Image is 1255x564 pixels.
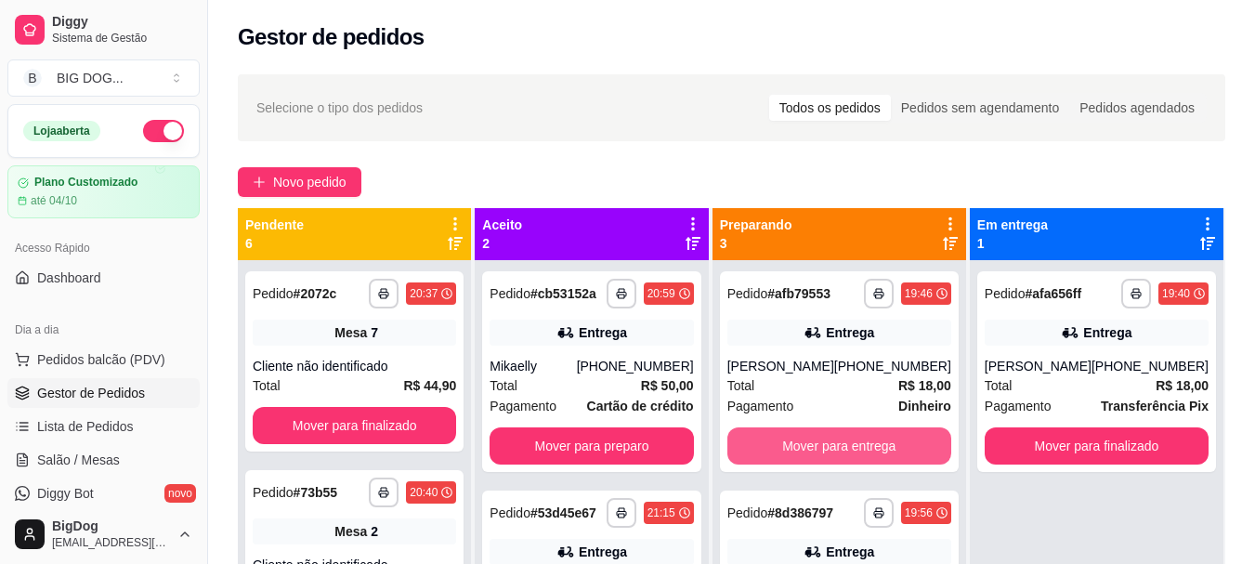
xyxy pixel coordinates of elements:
[1083,323,1131,342] div: Entrega
[7,512,200,557] button: BigDog[EMAIL_ADDRESS][DOMAIN_NAME]
[37,417,134,436] span: Lista de Pedidos
[482,216,522,234] p: Aceito
[490,375,517,396] span: Total
[7,345,200,374] button: Pedidos balcão (PDV)
[238,22,425,52] h2: Gestor de pedidos
[579,323,627,342] div: Entrega
[1156,378,1209,393] strong: R$ 18,00
[977,234,1048,253] p: 1
[57,69,124,87] div: BIG DOG ...
[826,323,874,342] div: Entrega
[579,543,627,561] div: Entrega
[826,543,874,561] div: Entrega
[720,216,792,234] p: Preparando
[7,59,200,97] button: Select a team
[31,193,77,208] article: até 04/10
[727,357,834,375] div: [PERSON_NAME]
[577,357,694,375] div: [PHONE_NUMBER]
[7,445,200,475] a: Salão / Mesas
[641,378,694,393] strong: R$ 50,00
[490,286,530,301] span: Pedido
[587,399,694,413] strong: Cartão de crédito
[238,167,361,197] button: Novo pedido
[1069,95,1205,121] div: Pedidos agendados
[720,234,792,253] p: 3
[985,427,1209,465] button: Mover para finalizado
[490,396,556,416] span: Pagamento
[245,216,304,234] p: Pendente
[727,286,768,301] span: Pedido
[294,286,337,301] strong: # 2072c
[52,31,192,46] span: Sistema de Gestão
[37,269,101,287] span: Dashboard
[898,399,951,413] strong: Dinheiro
[253,176,266,189] span: plus
[7,412,200,441] a: Lista de Pedidos
[334,323,367,342] span: Mesa
[767,505,833,520] strong: # 8d386797
[1101,399,1209,413] strong: Transferência Pix
[7,479,200,508] a: Diggy Botnovo
[37,350,165,369] span: Pedidos balcão (PDV)
[371,522,378,541] div: 2
[727,396,794,416] span: Pagamento
[985,396,1052,416] span: Pagamento
[34,176,137,190] article: Plano Customizado
[905,505,933,520] div: 19:56
[490,357,576,375] div: Mikaelly
[647,505,675,520] div: 21:15
[410,286,438,301] div: 20:37
[767,286,830,301] strong: # afb79553
[834,357,951,375] div: [PHONE_NUMBER]
[23,69,42,87] span: B
[23,121,100,141] div: Loja aberta
[530,505,596,520] strong: # 53d45e67
[490,427,693,465] button: Mover para preparo
[7,263,200,293] a: Dashboard
[253,375,281,396] span: Total
[7,165,200,218] a: Plano Customizadoaté 04/10
[985,375,1013,396] span: Total
[253,357,456,375] div: Cliente não identificado
[52,14,192,31] span: Diggy
[273,172,346,192] span: Novo pedido
[530,286,596,301] strong: # cb53152a
[898,378,951,393] strong: R$ 18,00
[37,451,120,469] span: Salão / Mesas
[1092,357,1209,375] div: [PHONE_NUMBER]
[905,286,933,301] div: 19:46
[143,120,184,142] button: Alterar Status
[977,216,1048,234] p: Em entrega
[482,234,522,253] p: 2
[371,323,378,342] div: 7
[647,286,675,301] div: 20:59
[37,384,145,402] span: Gestor de Pedidos
[490,505,530,520] span: Pedido
[7,233,200,263] div: Acesso Rápido
[410,485,438,500] div: 20:40
[985,286,1026,301] span: Pedido
[1162,286,1190,301] div: 19:40
[334,522,367,541] span: Mesa
[7,315,200,345] div: Dia a dia
[7,7,200,52] a: DiggySistema de Gestão
[985,357,1092,375] div: [PERSON_NAME]
[7,378,200,408] a: Gestor de Pedidos
[404,378,457,393] strong: R$ 44,90
[253,485,294,500] span: Pedido
[727,375,755,396] span: Total
[727,505,768,520] span: Pedido
[37,484,94,503] span: Diggy Bot
[52,535,170,550] span: [EMAIL_ADDRESS][DOMAIN_NAME]
[52,518,170,535] span: BigDog
[769,95,891,121] div: Todos os pedidos
[245,234,304,253] p: 6
[294,485,338,500] strong: # 73b55
[253,407,456,444] button: Mover para finalizado
[891,95,1069,121] div: Pedidos sem agendamento
[1025,286,1081,301] strong: # afa656ff
[727,427,951,465] button: Mover para entrega
[253,286,294,301] span: Pedido
[256,98,423,118] span: Selecione o tipo dos pedidos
